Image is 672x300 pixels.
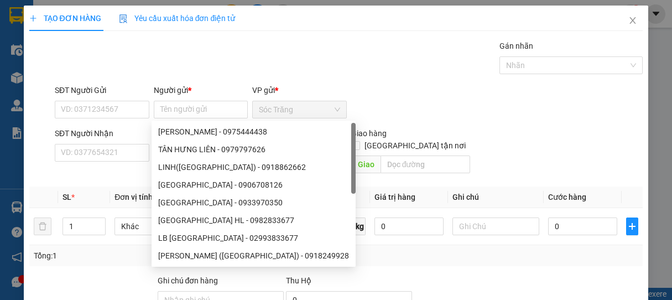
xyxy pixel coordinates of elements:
span: kg [355,218,366,235]
span: Đơn vị tính [114,193,156,201]
div: LINH(TÂN HƯNG LỢI) - 0918862662 [152,158,356,176]
input: 0 [374,218,444,235]
div: [PERSON_NAME] - 0975444438 [158,126,349,138]
div: SĐT Người Nhận [55,127,149,139]
div: TÂN HƯNG - 0933970350 [152,194,356,211]
span: Cước hàng [548,193,586,201]
div: [GEOGRAPHIC_DATA] - 0933970350 [158,196,349,209]
span: SL [62,193,71,201]
div: TÂN HƯNG HL - 0982833677 [152,211,356,229]
div: TÂN HƯNG VŨNG THƠM - 0975444438 [152,123,356,141]
div: [GEOGRAPHIC_DATA] - 0906708126 [158,179,349,191]
button: plus [626,218,639,235]
div: LINH([GEOGRAPHIC_DATA]) - 0918862662 [158,161,349,173]
span: plus [29,14,37,22]
div: VŨ (TÂN HƯNG) - 0918249928 [152,247,356,265]
div: SĐT Người Gửi [55,84,149,96]
div: TÂN HƯNG LIÊN - 0979797626 [158,143,349,156]
input: Dọc đường [381,156,470,173]
th: Ghi chú [448,187,543,208]
div: Tổng: 1 [34,250,261,262]
button: Close [617,6,648,37]
span: Sóc Trăng [259,101,340,118]
div: VP gửi [252,84,347,96]
div: Người gửi [154,84,248,96]
button: delete [34,218,51,235]
div: LB [GEOGRAPHIC_DATA] - 02993833677 [158,232,349,244]
span: Yêu cầu xuất hóa đơn điện tử [119,14,236,23]
span: Khác [121,218,194,235]
span: plus [627,222,638,231]
input: Ghi Chú [452,218,539,235]
div: TÂN HƯNG - 0906708126 [152,176,356,194]
div: [GEOGRAPHIC_DATA] HL - 0982833677 [158,214,349,226]
div: TÂN HƯNG LIÊN - 0979797626 [152,141,356,158]
span: TẠO ĐƠN HÀNG [29,14,101,23]
span: [GEOGRAPHIC_DATA] tận nơi [360,139,470,152]
label: Gán nhãn [499,42,533,50]
span: Giá trị hàng [374,193,415,201]
label: Ghi chú đơn hàng [158,276,218,285]
div: [PERSON_NAME] ([GEOGRAPHIC_DATA]) - 0918249928 [158,250,349,262]
span: Giao [351,156,381,173]
span: close [628,16,637,25]
span: Thu Hộ [286,276,311,285]
div: LB TÂN HƯNG - 02993833677 [152,229,356,247]
span: Giao hàng [351,129,387,138]
img: icon [119,14,128,23]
